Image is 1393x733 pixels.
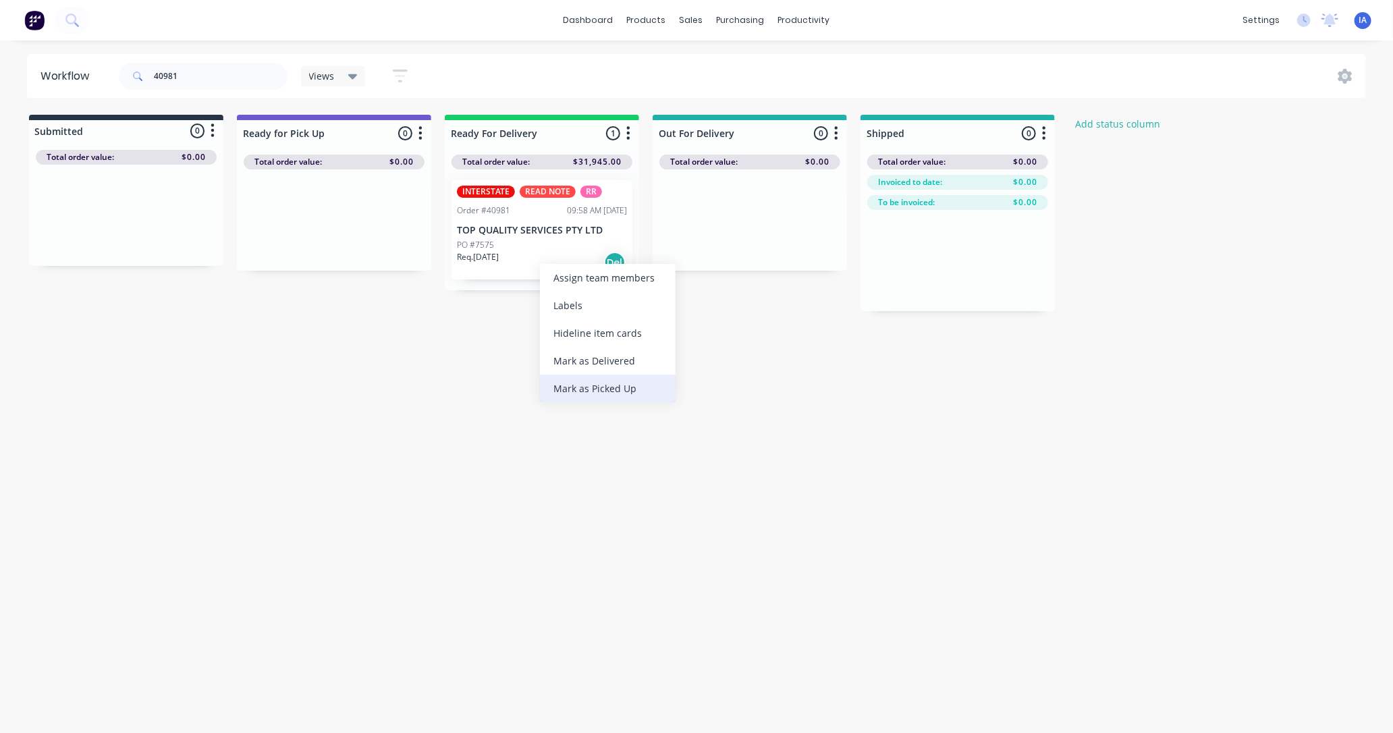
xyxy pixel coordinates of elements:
[878,156,946,168] span: Total order value:
[24,10,45,30] img: Factory
[805,156,829,168] span: $0.00
[620,10,673,30] div: products
[1068,115,1168,133] button: Add status column
[1013,156,1037,168] span: $0.00
[540,292,676,319] div: Labels
[580,186,602,198] div: RR
[878,196,935,209] span: To be invoiced:
[462,156,530,168] span: Total order value:
[540,375,676,402] div: Mark as Picked Up
[878,176,942,188] span: Invoiced to date:
[154,63,288,90] input: Search for orders...
[457,251,499,263] p: Req. [DATE]
[457,225,627,236] p: TOP QUALITY SERVICES PTY LTD
[710,10,771,30] div: purchasing
[673,10,710,30] div: sales
[40,68,96,84] div: Workflow
[309,69,335,83] span: Views
[567,205,627,217] div: 09:58 AM [DATE]
[771,10,837,30] div: productivity
[540,347,676,375] div: Mark as Delivered
[604,252,626,273] div: Del
[457,205,510,217] div: Order #40981
[540,264,676,292] div: Assign team members
[670,156,738,168] span: Total order value:
[457,239,494,251] p: PO #7575
[254,156,322,168] span: Total order value:
[1013,176,1037,188] span: $0.00
[1359,14,1367,26] span: IA
[182,151,206,163] span: $0.00
[452,180,632,279] div: INTERSTATEREAD NOTERROrder #4098109:58 AM [DATE]TOP QUALITY SERVICES PTY LTDPO #7575Req.[DATE]Del
[47,151,114,163] span: Total order value:
[1013,196,1037,209] span: $0.00
[557,10,620,30] a: dashboard
[389,156,414,168] span: $0.00
[1236,10,1286,30] div: settings
[540,319,676,347] div: Hide line item cards
[457,186,515,198] div: INTERSTATE
[573,156,622,168] span: $31,945.00
[520,186,576,198] div: READ NOTE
